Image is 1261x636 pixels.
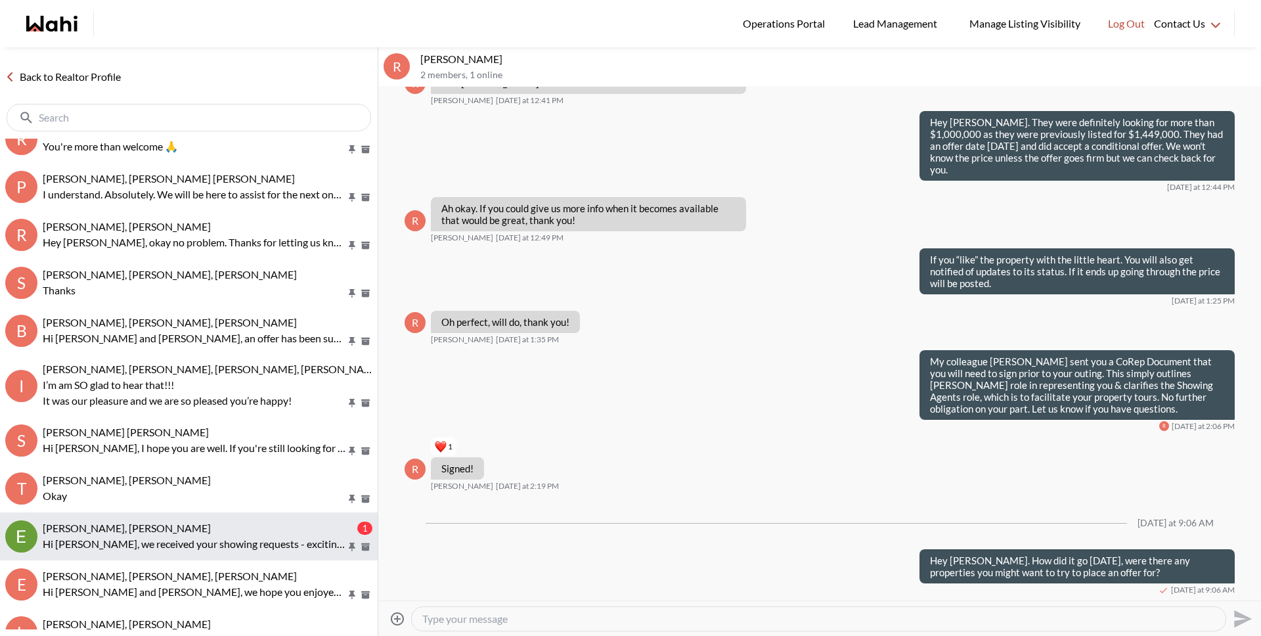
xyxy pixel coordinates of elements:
button: Archive [359,397,372,409]
p: I’m am SO glad to hear that!!! [43,377,346,393]
textarea: Type your message [422,612,1215,625]
span: [PERSON_NAME] [431,95,493,106]
button: Reactions: love [435,442,453,452]
p: If you “like” the property with the little heart. You will also get notified of updates to its st... [930,254,1224,289]
span: [PERSON_NAME], [PERSON_NAME] [43,220,211,233]
div: E [5,568,37,601]
span: [PERSON_NAME], [PERSON_NAME] [43,474,211,486]
button: Archive [359,192,372,203]
input: Search [39,111,342,124]
div: R [384,53,410,79]
button: Pin [346,144,358,155]
p: Thanks [43,283,346,298]
div: R [405,459,426,480]
time: 2025-10-06T17:35:52.855Z [496,334,559,345]
div: R [5,219,37,251]
button: Pin [346,397,358,409]
button: Pin [346,541,358,553]
div: Efrem Abraham, Michelle [5,520,37,553]
time: 2025-10-06T18:06:10.623Z [1172,421,1235,432]
p: Hi [PERSON_NAME], we received your showing requests - exciting 🎉 . We will be in touch shortly. [43,536,346,552]
div: S [5,267,37,299]
span: 1 [448,442,453,452]
div: R [405,210,426,231]
p: Signed! [441,463,474,474]
span: [PERSON_NAME], [PERSON_NAME], [PERSON_NAME] [43,316,297,329]
button: Pin [346,445,358,457]
span: [PERSON_NAME], [PERSON_NAME] [43,522,211,534]
p: [PERSON_NAME] [420,53,1256,66]
span: Log Out [1108,15,1145,32]
div: R [1159,421,1169,431]
button: Pin [346,288,358,299]
div: R [5,123,37,155]
div: I [5,370,37,402]
time: 2025-10-06T18:19:37.055Z [496,481,559,491]
p: Hey [PERSON_NAME]. How did it go [DATE], were there any properties you might want to try to place... [930,555,1224,578]
time: 2025-10-06T16:41:28.252Z [496,95,564,106]
button: Pin [346,493,358,505]
div: R [405,312,426,333]
div: 1 [357,522,372,535]
div: Reaction list [431,436,489,457]
span: [PERSON_NAME] [431,233,493,243]
button: Archive [359,445,372,457]
p: Hi [PERSON_NAME] and [PERSON_NAME], we hope you enjoyed your showings! Did the properties meet yo... [43,584,346,600]
span: [PERSON_NAME], [PERSON_NAME], [PERSON_NAME] [43,268,297,281]
button: Pin [346,192,358,203]
span: Lead Management [853,15,942,32]
div: S [5,424,37,457]
div: B [5,315,37,347]
button: Archive [359,541,372,553]
time: 2025-10-06T16:49:28.994Z [496,233,564,243]
span: [PERSON_NAME] [431,334,493,345]
time: 2025-10-06T16:44:31.520Z [1167,182,1235,193]
span: [PERSON_NAME], [PERSON_NAME] [43,618,211,630]
p: Hey [PERSON_NAME]. They were definitely looking for more than $1,000,000 as they were previously ... [930,116,1224,175]
span: [PERSON_NAME] [PERSON_NAME] [43,426,209,438]
p: It was our pleasure and we are so pleased you’re happy! [43,393,346,409]
span: [PERSON_NAME] [431,481,493,491]
p: Hi [PERSON_NAME] and [PERSON_NAME], an offer has been submitted for [STREET_ADDRESS]. If you’re s... [43,330,346,346]
a: Wahi homepage [26,16,77,32]
p: Hi [PERSON_NAME], I hope you are well. If you're still looking for any assistance with the purcha... [43,440,346,456]
time: 2025-10-07T13:06:26.580Z [1171,585,1235,595]
div: P [5,171,37,203]
button: Archive [359,336,372,347]
span: [PERSON_NAME], [PERSON_NAME], [PERSON_NAME], [PERSON_NAME] [43,363,383,375]
img: E [5,520,37,553]
button: Archive [359,288,372,299]
p: Hey [PERSON_NAME], okay no problem. Thanks for letting us know. Please don't hesitate to reach ou... [43,235,346,250]
button: Pin [346,240,358,251]
span: [PERSON_NAME], [PERSON_NAME], [PERSON_NAME] [43,570,297,582]
p: You're more than welcome 🙏 [43,139,346,154]
button: Archive [359,144,372,155]
button: Archive [359,493,372,505]
span: [PERSON_NAME], [PERSON_NAME] [PERSON_NAME] [43,172,295,185]
span: Operations Portal [743,15,830,32]
div: T [5,472,37,505]
p: Okay [43,488,346,504]
button: Archive [359,240,372,251]
p: I understand. Absolutely. We will be here to assist for the next one! I too feel over $1,000,000 ... [43,187,346,202]
span: Manage Listing Visibility [965,15,1084,32]
p: 2 members , 1 online [420,70,1256,81]
p: My colleague [PERSON_NAME] sent you a CoRep Document that you will need to sign prior to your out... [930,355,1224,415]
button: Archive [359,589,372,601]
p: Ah okay. If you could give us more info when it becomes available that would be great, thank you! [441,202,736,226]
button: Send [1226,604,1256,633]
